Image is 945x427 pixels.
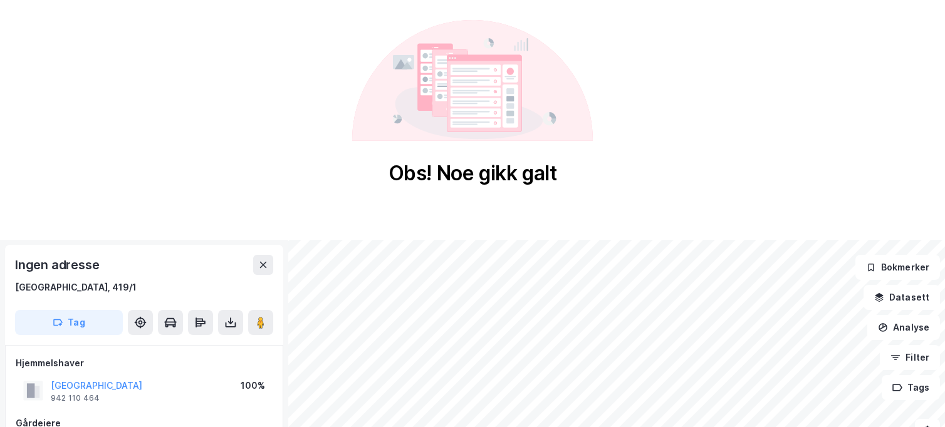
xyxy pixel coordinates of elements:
div: [GEOGRAPHIC_DATA], 419/1 [15,280,137,295]
button: Filter [880,345,940,370]
button: Datasett [864,285,940,310]
button: Bokmerker [855,255,940,280]
iframe: Chat Widget [882,367,945,427]
button: Tag [15,310,123,335]
button: Analyse [867,315,940,340]
button: Tags [882,375,940,400]
div: Ingen adresse [15,255,102,275]
div: Kontrollprogram for chat [882,367,945,427]
div: Obs! Noe gikk galt [389,161,557,186]
div: Hjemmelshaver [16,356,273,371]
div: 942 110 464 [51,393,100,403]
div: 100% [241,378,265,393]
